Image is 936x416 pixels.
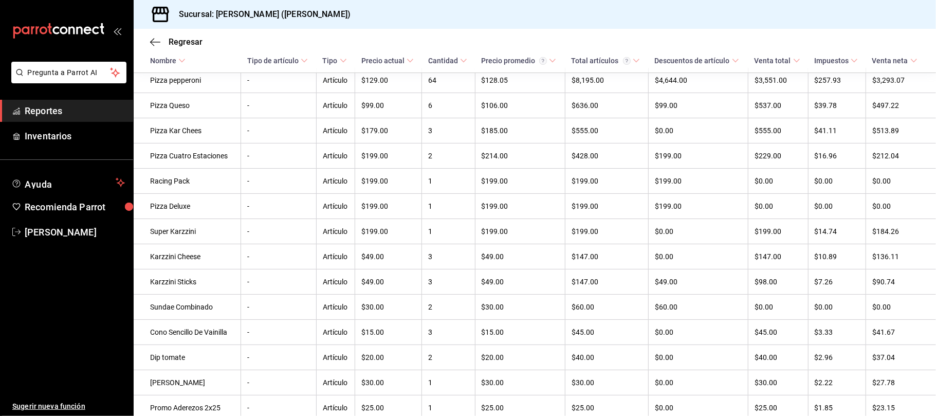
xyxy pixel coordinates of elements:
[12,401,125,412] span: Sugerir nueva función
[247,57,308,65] span: Tipo de artículo
[655,57,739,65] span: Descuentos de artículo
[361,57,414,65] span: Precio actual
[241,93,317,118] td: -
[241,320,317,345] td: -
[475,370,565,395] td: $30.00
[25,129,125,143] span: Inventarios
[475,345,565,370] td: $20.00
[475,244,565,269] td: $49.00
[355,68,422,93] td: $129.00
[361,57,405,65] div: Precio actual
[317,244,355,269] td: Artículo
[241,68,317,93] td: -
[241,143,317,169] td: -
[355,169,422,194] td: $199.00
[428,57,458,65] div: Cantidad
[134,93,241,118] td: Pizza Queso
[134,118,241,143] td: Pizza Kar Chees
[808,295,866,320] td: $0.00
[355,244,422,269] td: $49.00
[565,320,649,345] td: $45.00
[428,57,467,65] span: Cantidad
[134,194,241,219] td: Pizza Deluxe
[748,370,809,395] td: $30.00
[866,320,936,345] td: $41.67
[649,269,748,295] td: $49.00
[649,244,748,269] td: $0.00
[866,295,936,320] td: $0.00
[475,169,565,194] td: $199.00
[572,57,631,65] div: Total artículos
[134,68,241,93] td: Pizza pepperoni
[565,244,649,269] td: $147.00
[355,118,422,143] td: $179.00
[25,104,125,118] span: Reportes
[134,143,241,169] td: Pizza Cuatro Estaciones
[649,370,748,395] td: $0.00
[808,194,866,219] td: $0.00
[355,345,422,370] td: $20.00
[748,143,809,169] td: $229.00
[241,118,317,143] td: -
[25,225,125,239] span: [PERSON_NAME]
[748,244,809,269] td: $147.00
[317,320,355,345] td: Artículo
[748,169,809,194] td: $0.00
[748,93,809,118] td: $537.00
[808,169,866,194] td: $0.00
[241,244,317,269] td: -
[539,57,547,65] svg: Precio promedio = Total artículos / cantidad
[475,93,565,118] td: $106.00
[748,269,809,295] td: $98.00
[866,143,936,169] td: $212.04
[7,75,126,85] a: Pregunta a Parrot AI
[481,57,556,65] span: Precio promedio
[565,370,649,395] td: $30.00
[565,295,649,320] td: $60.00
[150,37,203,47] button: Regresar
[475,194,565,219] td: $199.00
[655,57,730,65] div: Descuentos de artículo
[150,57,186,65] span: Nombre
[808,345,866,370] td: $2.96
[241,194,317,219] td: -
[355,93,422,118] td: $99.00
[355,320,422,345] td: $15.00
[134,295,241,320] td: Sundae Combinado
[565,169,649,194] td: $199.00
[317,68,355,93] td: Artículo
[113,27,121,35] button: open_drawer_menu
[748,118,809,143] td: $555.00
[422,143,475,169] td: 2
[481,57,547,65] div: Precio promedio
[355,194,422,219] td: $199.00
[422,370,475,395] td: 1
[355,295,422,320] td: $30.00
[755,57,800,65] span: Venta total
[317,295,355,320] td: Artículo
[866,169,936,194] td: $0.00
[422,219,475,244] td: 1
[317,269,355,295] td: Artículo
[872,57,908,65] div: Venta neta
[134,345,241,370] td: Dip tomate
[475,295,565,320] td: $30.00
[241,295,317,320] td: -
[171,8,351,21] h3: Sucursal: [PERSON_NAME] ([PERSON_NAME])
[565,219,649,244] td: $199.00
[422,93,475,118] td: 6
[808,320,866,345] td: $3.33
[25,176,112,189] span: Ayuda
[748,194,809,219] td: $0.00
[422,118,475,143] td: 3
[475,219,565,244] td: $199.00
[565,93,649,118] td: $636.00
[808,118,866,143] td: $41.11
[422,169,475,194] td: 1
[241,169,317,194] td: -
[649,295,748,320] td: $60.00
[866,219,936,244] td: $184.26
[247,57,299,65] div: Tipo de artículo
[422,320,475,345] td: 3
[241,370,317,395] td: -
